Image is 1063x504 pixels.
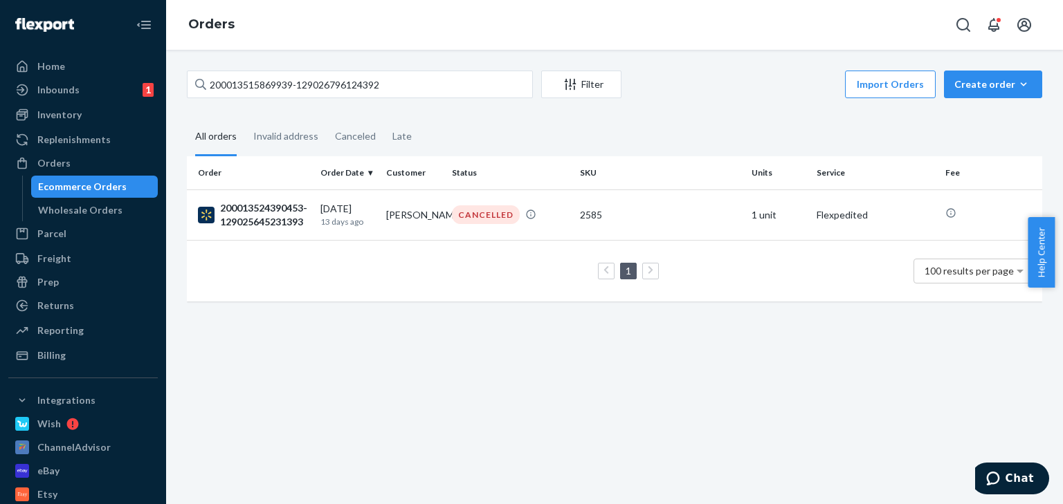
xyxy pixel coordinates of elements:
[130,11,158,39] button: Close Navigation
[8,344,158,366] a: Billing
[37,59,65,73] div: Home
[954,77,1032,91] div: Create order
[1010,11,1038,39] button: Open account menu
[37,227,66,241] div: Parcel
[187,71,533,98] input: Search orders
[37,83,80,97] div: Inbounds
[8,223,158,245] a: Parcel
[37,464,60,478] div: eBay
[446,156,574,189] th: Status
[320,202,375,227] div: [DATE]
[8,104,158,126] a: Inventory
[37,252,71,265] div: Freight
[37,108,82,122] div: Inventory
[845,71,936,98] button: Import Orders
[37,417,61,431] div: Wish
[37,440,111,454] div: ChannelAdvisor
[31,176,158,198] a: Ecommerce Orders
[980,11,1008,39] button: Open notifications
[8,319,158,342] a: Reporting
[37,487,57,501] div: Etsy
[623,265,634,277] a: Page 1 is your current page
[37,348,66,362] div: Billing
[37,133,111,147] div: Replenishments
[975,463,1049,497] iframe: Opens a widget where you can chat to one of our agents
[177,5,246,45] ol: breadcrumbs
[253,118,318,154] div: Invalid address
[580,208,740,222] div: 2585
[8,295,158,317] a: Returns
[8,79,158,101] a: Inbounds1
[37,393,96,407] div: Integrations
[37,156,71,170] div: Orders
[452,205,520,224] div: CANCELLED
[574,156,745,189] th: SKU
[335,118,376,154] div: Canceled
[188,17,235,32] a: Orders
[15,18,74,32] img: Flexport logo
[392,118,412,154] div: Late
[8,436,158,458] a: ChannelAdvisor
[37,324,84,337] div: Reporting
[925,265,1014,277] span: 100 results per page
[8,460,158,482] a: eBay
[386,167,441,178] div: Customer
[8,248,158,270] a: Freight
[37,275,59,289] div: Prep
[1028,217,1055,288] button: Help Center
[320,216,375,227] p: 13 days ago
[817,208,934,222] p: Flexpedited
[8,389,158,411] button: Integrations
[940,156,1042,189] th: Fee
[187,156,315,189] th: Order
[8,129,158,151] a: Replenishments
[541,71,621,98] button: Filter
[950,11,977,39] button: Open Search Box
[746,189,812,240] td: 1 unit
[811,156,939,189] th: Service
[8,271,158,293] a: Prep
[542,77,621,91] div: Filter
[195,118,237,156] div: All orders
[198,201,309,229] div: 200013524390453-129025645231393
[746,156,812,189] th: Units
[944,71,1042,98] button: Create order
[143,83,154,97] div: 1
[8,152,158,174] a: Orders
[8,413,158,435] a: Wish
[38,203,122,217] div: Wholesale Orders
[37,299,74,312] div: Returns
[8,55,158,77] a: Home
[38,180,127,194] div: Ecommerce Orders
[31,199,158,221] a: Wholesale Orders
[315,156,381,189] th: Order Date
[381,189,446,240] td: [PERSON_NAME]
